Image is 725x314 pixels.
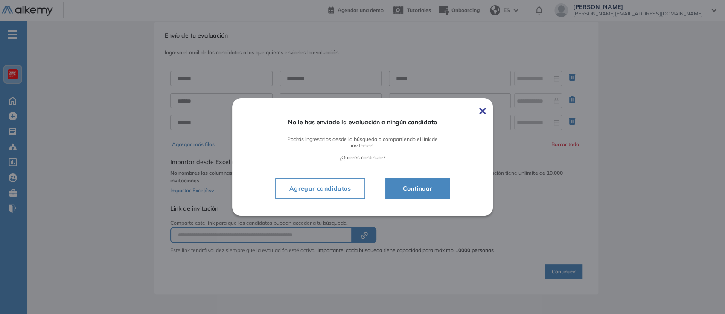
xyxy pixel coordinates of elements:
span: Podrás ingresarlos desde la búsqueda o compartiendo el link de invitación. ¿Quieres continuar? [256,136,469,161]
button: Continuar [385,178,450,199]
span: Agregar candidatos [282,183,358,194]
span: Continuar [396,183,440,194]
button: Agregar candidatos [275,178,365,199]
img: Cerrar [479,108,486,114]
span: No le has enviado la evaluación a ningún candidato [256,119,469,126]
